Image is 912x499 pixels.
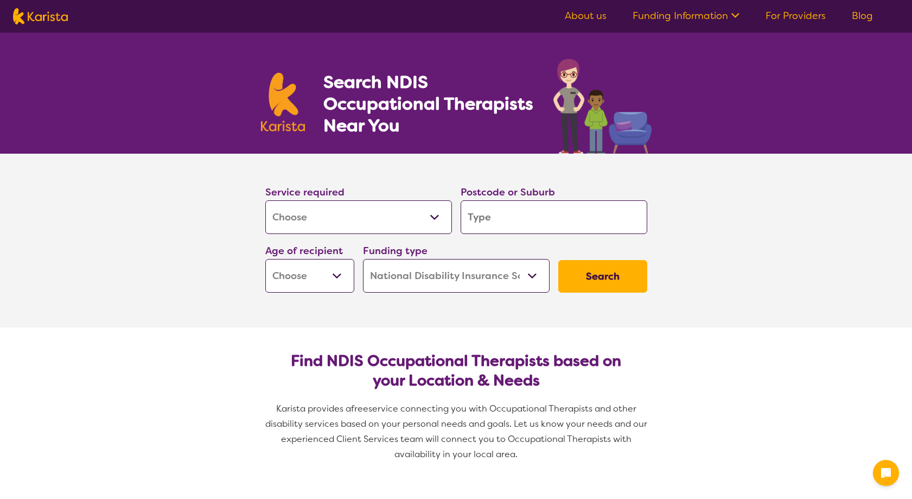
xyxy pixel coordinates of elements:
[363,244,428,257] label: Funding type
[766,9,826,22] a: For Providers
[265,403,649,460] span: service connecting you with Occupational Therapists and other disability services based on your p...
[461,186,555,199] label: Postcode or Suburb
[261,73,305,131] img: Karista logo
[265,186,345,199] label: Service required
[565,9,607,22] a: About us
[461,200,647,234] input: Type
[553,59,652,154] img: occupational-therapy
[276,403,351,414] span: Karista provides a
[351,403,368,414] span: free
[633,9,739,22] a: Funding Information
[13,8,68,24] img: Karista logo
[274,351,639,390] h2: Find NDIS Occupational Therapists based on your Location & Needs
[323,71,534,136] h1: Search NDIS Occupational Therapists Near You
[265,244,343,257] label: Age of recipient
[558,260,647,293] button: Search
[852,9,873,22] a: Blog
